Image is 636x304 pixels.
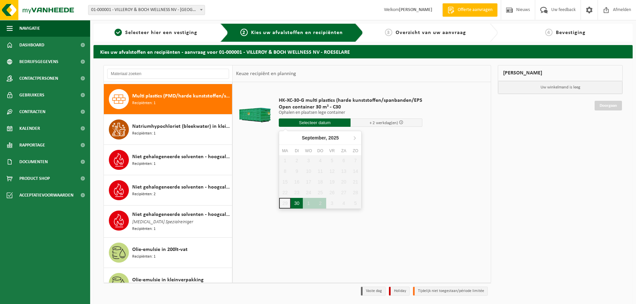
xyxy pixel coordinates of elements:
div: za [338,147,350,154]
span: Contactpersonen [19,70,58,87]
span: Recipiënten: 1 [132,226,156,232]
span: Recipiënten: 1 [132,161,156,167]
span: [MEDICAL_DATA] Spezialreiniger [132,219,193,226]
span: Open container 30 m³ - C30 [279,104,422,110]
span: Multi plastics (PMD/harde kunststoffen/spanbanden/EPS/folie naturel/folie gemengd) [132,92,230,100]
input: Materiaal zoeken [107,69,229,79]
button: Natriumhypochloriet (bleekwater) in kleinverpakking Recipiënten: 1 [104,114,232,145]
span: Gebruikers [19,87,44,103]
p: Ophalen en plaatsen lege container [279,110,422,115]
span: Navigatie [19,20,40,37]
div: Keuze recipiënt en planning [233,65,299,82]
span: Acceptatievoorwaarden [19,187,73,204]
button: Niet gehalogeneerde solventen - hoogcalorisch in 200lt-vat Recipiënten: 1 [104,145,232,175]
div: ma [279,147,291,154]
input: Selecteer datum [279,118,351,127]
span: Olie-emulsie in 200lt-vat [132,246,188,254]
li: Vaste dag [361,287,386,296]
span: Kies uw afvalstoffen en recipiënten [251,30,343,35]
span: Recipiënten: 2 [132,191,156,198]
span: 01-000001 - VILLEROY & BOCH WELLNESS NV - ROESELARE [88,5,205,15]
span: Natriumhypochloriet (bleekwater) in kleinverpakking [132,122,230,130]
strong: [PERSON_NAME] [399,7,432,12]
li: Tijdelijk niet toegestaan/période limitée [413,287,488,296]
div: zo [350,147,361,154]
p: Uw winkelmand is leeg [498,81,622,94]
span: Selecteer hier een vestiging [125,30,197,35]
span: Niet gehalogeneerde solventen - hoogcalorisch in 200lt-vat [132,153,230,161]
span: Dashboard [19,37,44,53]
div: wo [303,147,314,154]
span: Recipiënten: 1 [132,100,156,106]
button: Olie-emulsie in 200lt-vat Recipiënten: 1 [104,238,232,268]
i: 2025 [329,135,339,140]
div: di [291,147,302,154]
span: Bedrijfsgegevens [19,53,58,70]
div: do [314,147,326,154]
button: Niet gehalogeneerde solventen - hoogcalorisch in IBC Recipiënten: 2 [104,175,232,206]
button: Multi plastics (PMD/harde kunststoffen/spanbanden/EPS/folie naturel/folie gemengd) Recipiënten: 1 [104,84,232,114]
div: 30 [291,198,302,209]
button: Olie-emulsie in kleinverpakking [104,268,232,298]
div: September, [299,132,342,143]
li: Holiday [389,287,410,296]
div: [PERSON_NAME] [498,65,623,81]
span: Contracten [19,103,45,120]
span: 01-000001 - VILLEROY & BOCH WELLNESS NV - ROESELARE [88,5,205,15]
button: Niet gehalogeneerde solventen - hoogcalorisch in kleinverpakking [MEDICAL_DATA] Spezialreiniger R... [104,206,232,238]
span: Offerte aanvragen [456,7,494,13]
div: 2 [314,198,326,209]
span: Product Shop [19,170,50,187]
a: Doorgaan [595,101,622,110]
span: + 2 werkdag(en) [370,121,398,125]
span: Rapportage [19,137,45,154]
span: Kalender [19,120,40,137]
a: Offerte aanvragen [442,3,497,17]
span: Olie-emulsie in kleinverpakking [132,276,204,284]
span: 1 [115,29,122,36]
span: 4 [545,29,553,36]
span: Recipiënten: 1 [132,130,156,137]
span: Bevestiging [556,30,586,35]
div: 1 [303,198,314,209]
span: Niet gehalogeneerde solventen - hoogcalorisch in IBC [132,183,230,191]
span: Niet gehalogeneerde solventen - hoogcalorisch in kleinverpakking [132,211,230,219]
span: 3 [385,29,392,36]
span: HK-XC-30-G multi plastics (harde kunststoffen/spanbanden/EPS [279,97,422,104]
div: 3 [326,198,338,209]
span: Documenten [19,154,48,170]
h2: Kies uw afvalstoffen en recipiënten - aanvraag voor 01-000001 - VILLEROY & BOCH WELLNESS NV - ROE... [93,45,633,58]
a: 1Selecteer hier een vestiging [97,29,215,37]
div: vr [326,147,338,154]
span: Recipiënten: 1 [132,254,156,260]
span: Overzicht van uw aanvraag [396,30,466,35]
span: 2 [240,29,248,36]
